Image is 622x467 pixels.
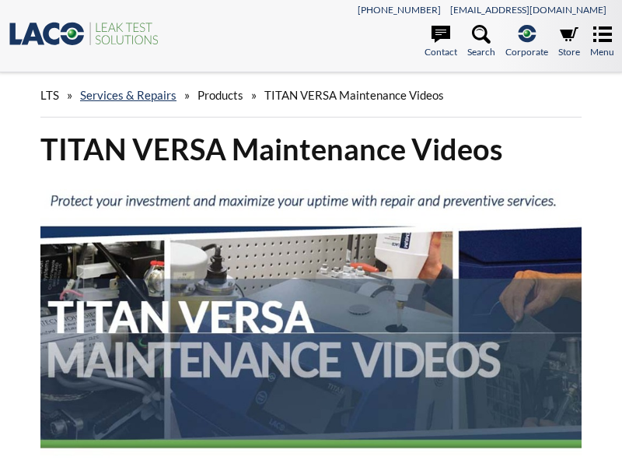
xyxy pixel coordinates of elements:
[467,25,495,59] a: Search
[450,4,606,16] a: [EMAIL_ADDRESS][DOMAIN_NAME]
[40,130,582,168] h1: TITAN VERSA Maintenance Videos
[505,44,548,59] span: Corporate
[40,73,582,118] div: » » »
[558,25,580,59] a: Store
[590,25,614,59] a: Menu
[264,88,444,102] span: TITAN VERSA Maintenance Videos
[358,4,441,16] a: [PHONE_NUMBER]
[425,25,457,59] a: Contact
[40,88,59,102] span: LTS
[197,88,243,102] span: Products
[80,88,176,102] a: Services & Repairs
